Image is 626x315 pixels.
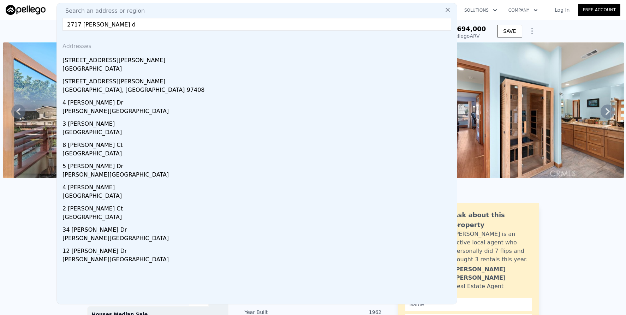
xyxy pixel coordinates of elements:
[3,42,206,178] img: Sale: 166393374 Parcel: 62738211
[503,4,543,17] button: Company
[578,4,620,16] a: Free Account
[62,117,454,128] div: 3 [PERSON_NAME]
[62,244,454,255] div: 12 [PERSON_NAME] Dr
[62,107,454,117] div: [PERSON_NAME][GEOGRAPHIC_DATA]
[446,25,486,32] span: $1,694,000
[62,223,454,234] div: 34 [PERSON_NAME] Dr
[453,210,532,230] div: Ask about this property
[60,7,145,15] span: Search an address or region
[62,171,454,180] div: [PERSON_NAME][GEOGRAPHIC_DATA]
[62,138,454,149] div: 8 [PERSON_NAME] Ct
[453,282,504,291] div: Real Estate Agent
[62,202,454,213] div: 2 [PERSON_NAME] Ct
[62,65,454,75] div: [GEOGRAPHIC_DATA]
[459,4,503,17] button: Solutions
[6,5,46,15] img: Pellego
[62,234,454,244] div: [PERSON_NAME][GEOGRAPHIC_DATA]
[546,6,578,13] a: Log In
[62,86,454,96] div: [GEOGRAPHIC_DATA], [GEOGRAPHIC_DATA] 97408
[525,24,539,38] button: Show Options
[453,265,532,282] div: [PERSON_NAME] [PERSON_NAME]
[405,298,532,311] input: Name
[497,25,522,37] button: SAVE
[421,42,624,178] img: Sale: 166393374 Parcel: 62738211
[62,53,454,65] div: [STREET_ADDRESS][PERSON_NAME]
[62,180,454,192] div: 4 [PERSON_NAME]
[62,75,454,86] div: [STREET_ADDRESS][PERSON_NAME]
[62,192,454,202] div: [GEOGRAPHIC_DATA]
[62,18,451,31] input: Enter an address, city, region, neighborhood or zip code
[62,255,454,265] div: [PERSON_NAME][GEOGRAPHIC_DATA]
[62,128,454,138] div: [GEOGRAPHIC_DATA]
[62,213,454,223] div: [GEOGRAPHIC_DATA]
[453,230,532,264] div: [PERSON_NAME] is an active local agent who personally did 7 flips and bought 3 rentals this year.
[446,32,486,40] div: Pellego ARV
[62,149,454,159] div: [GEOGRAPHIC_DATA]
[62,159,454,171] div: 5 [PERSON_NAME] Dr
[62,96,454,107] div: 4 [PERSON_NAME] Dr
[60,36,454,53] div: Addresses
